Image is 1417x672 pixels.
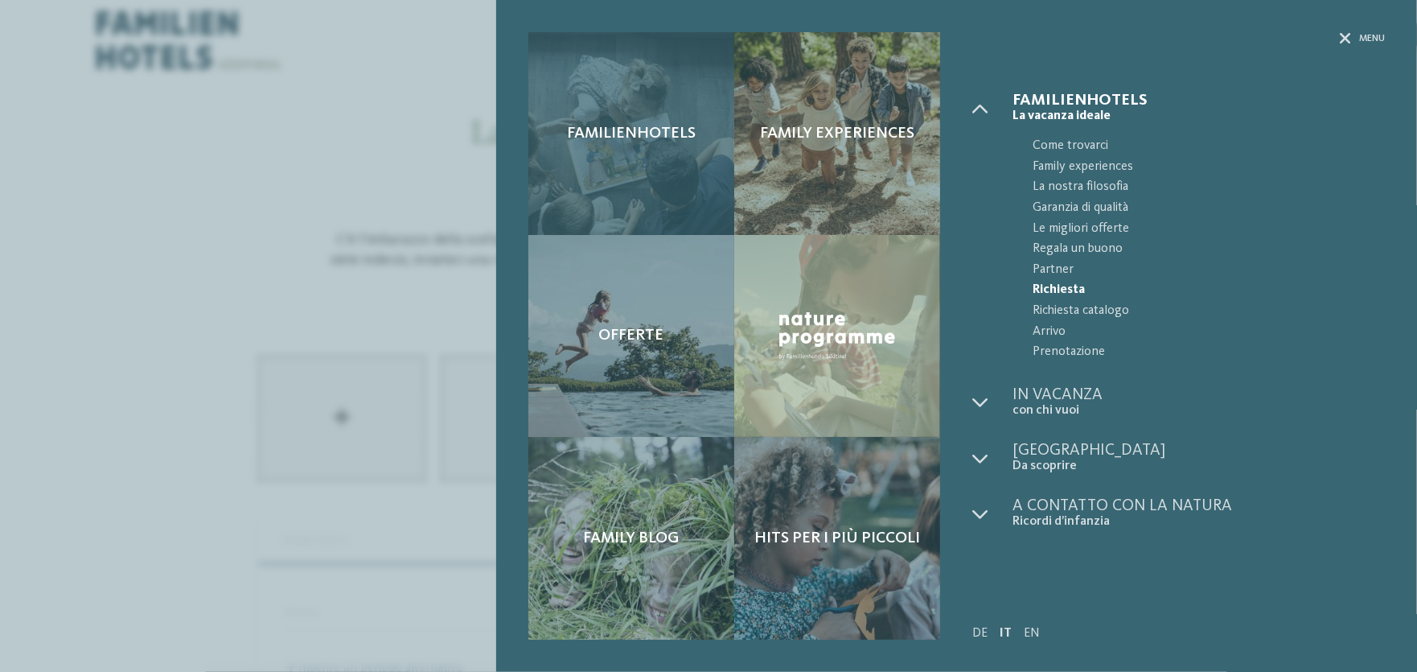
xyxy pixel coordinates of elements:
[1033,301,1385,322] span: Richiesta catalogo
[1033,198,1385,219] span: Garanzia di qualità
[1012,157,1385,178] a: Family experiences
[1012,342,1385,363] a: Prenotazione
[1012,387,1385,403] span: In vacanza
[1012,403,1385,418] span: con chi vuoi
[1033,280,1385,301] span: Richiesta
[1012,322,1385,343] a: Arrivo
[1033,322,1385,343] span: Arrivo
[1012,498,1385,514] span: A contatto con la natura
[1012,93,1385,109] span: Familienhotels
[567,124,696,143] span: Familienhotels
[1012,239,1385,260] a: Regala un buono
[1012,443,1385,474] a: [GEOGRAPHIC_DATA] Da scoprire
[1012,93,1385,124] a: Familienhotels La vacanza ideale
[1033,342,1385,363] span: Prenotazione
[1012,136,1385,157] a: Come trovarci
[972,627,988,640] a: DE
[734,32,940,235] a: Richiedete ora senza impegno! Family experiences
[760,124,914,143] span: Family experiences
[1012,514,1385,530] span: Ricordi d’infanzia
[774,307,900,365] img: Nature Programme
[1012,498,1385,530] a: A contatto con la natura Ricordi d’infanzia
[1012,301,1385,322] a: Richiesta catalogo
[1012,260,1385,281] a: Partner
[1024,627,1040,640] a: EN
[528,235,734,438] a: Richiedete ora senza impegno! Offerte
[1012,219,1385,240] a: Le migliori offerte
[734,437,940,640] a: Richiedete ora senza impegno! Hits per i più piccoli
[528,32,734,235] a: Richiedete ora senza impegno! Familienhotels
[1012,177,1385,198] a: La nostra filosofia
[1012,443,1385,459] span: [GEOGRAPHIC_DATA]
[1033,219,1385,240] span: Le migliori offerte
[1012,459,1385,474] span: Da scoprire
[1012,387,1385,418] a: In vacanza con chi vuoi
[598,326,663,345] span: Offerte
[1012,280,1385,301] a: Richiesta
[1000,627,1012,640] a: IT
[1033,260,1385,281] span: Partner
[1359,32,1385,46] span: Menu
[1012,109,1385,124] span: La vacanza ideale
[528,437,734,640] a: Richiedete ora senza impegno! Family Blog
[1033,239,1385,260] span: Regala un buono
[734,235,940,438] a: Richiedete ora senza impegno! Nature Programme
[1033,177,1385,198] span: La nostra filosofia
[754,529,920,548] span: Hits per i più piccoli
[1033,136,1385,157] span: Come trovarci
[1012,198,1385,219] a: Garanzia di qualità
[1033,157,1385,178] span: Family experiences
[583,529,679,548] span: Family Blog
